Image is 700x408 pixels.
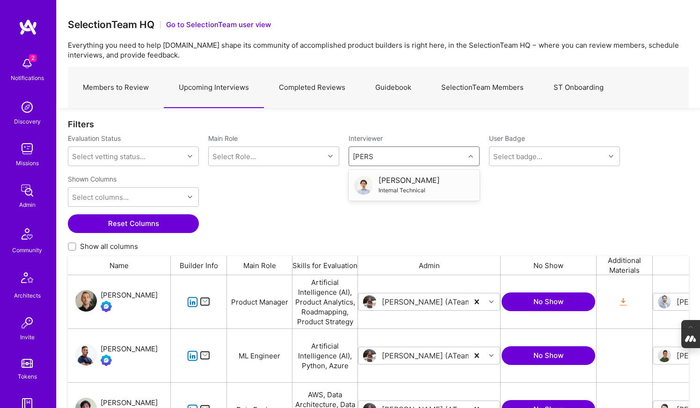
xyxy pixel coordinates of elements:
i: icon Chevron [468,154,473,159]
img: User Avatar [658,295,671,308]
img: User Avatar [363,295,376,308]
p: Everything you need to help [DOMAIN_NAME] shape its community of accomplished product builders is... [68,40,689,60]
button: Reset Columns [68,214,199,233]
div: Select columns... [72,192,129,202]
div: Internal Technical [379,185,440,195]
img: bell [18,54,36,73]
img: User Avatar [658,349,671,362]
div: Skills for Evaluation [292,256,358,275]
a: SelectionTeam Members [426,67,539,108]
div: Additional Materials [597,256,653,275]
a: User Avatar[PERSON_NAME]Evaluation Call Booked [75,343,158,368]
img: logo [19,19,37,36]
img: discovery [18,98,36,117]
span: Show all columns [80,241,138,251]
i: icon Mail [200,297,211,307]
div: Discovery [14,117,41,126]
div: Admin [19,200,36,210]
button: Go to SelectionTeam user view [166,20,271,29]
div: Builder Info [171,256,227,275]
img: Invite [18,313,36,332]
img: teamwork [18,139,36,158]
a: Guidebook [360,67,426,108]
i: icon Chevron [328,154,333,159]
a: User Avatar[PERSON_NAME]Evaluation Call Booked [75,290,158,314]
img: Community [16,223,38,245]
i: icon OrangeDownload [618,297,628,307]
span: 2 [29,54,36,62]
button: No Show [502,292,595,311]
a: Members to Review [68,67,164,108]
img: User Avatar [75,344,97,365]
div: Select badge... [493,152,542,161]
i: icon Chevron [489,353,494,358]
a: Completed Reviews [264,67,360,108]
div: Main Role [227,256,292,275]
div: [PERSON_NAME] [379,175,440,185]
div: Missions [16,158,39,168]
div: Notifications [11,73,44,83]
a: ST Onboarding [539,67,619,108]
img: Architects [16,268,38,291]
i: icon linkedIn [187,297,198,307]
div: Tokens [18,372,37,381]
i: icon Chevron [609,154,613,159]
i: icon Chevron [188,195,192,199]
label: Shown Columns [68,175,117,183]
div: Architects [14,291,41,300]
img: Evaluation Call Booked [101,301,112,312]
img: Evaluation Call Booked [101,355,112,366]
img: User Avatar [363,349,376,362]
div: Filters [68,119,689,129]
label: User Badge [489,134,525,143]
label: Main Role [208,134,339,143]
button: No Show [502,346,595,365]
h3: SelectionTeam HQ [68,19,154,30]
div: No Show [501,256,597,275]
div: Community [12,245,42,255]
div: ML Engineer [227,329,292,382]
i: icon Mail [200,350,211,361]
img: tokens [22,359,33,368]
div: Artificial Intelligence (AI), Python, Azure [292,329,358,382]
div: Admin [358,256,501,275]
i: icon Chevron [188,154,192,159]
i: icon linkedIn [187,350,198,361]
div: Select Role... [212,152,256,161]
a: Upcoming Interviews [164,67,264,108]
div: Artificial Intelligence (AI), Product Analytics, Roadmapping, Product Strategy [292,275,358,328]
img: User Avatar [75,290,97,312]
img: admin teamwork [18,181,36,200]
div: Select vetting status... [72,152,146,161]
img: User Avatar [354,176,373,195]
label: Evaluation Status [68,134,121,143]
div: Name [68,256,171,275]
div: Invite [20,332,35,342]
label: Interviewer [349,134,480,143]
div: Product Manager [227,275,292,328]
i: icon Chevron [489,299,494,304]
div: [PERSON_NAME] [101,343,158,355]
div: [PERSON_NAME] [101,290,158,301]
